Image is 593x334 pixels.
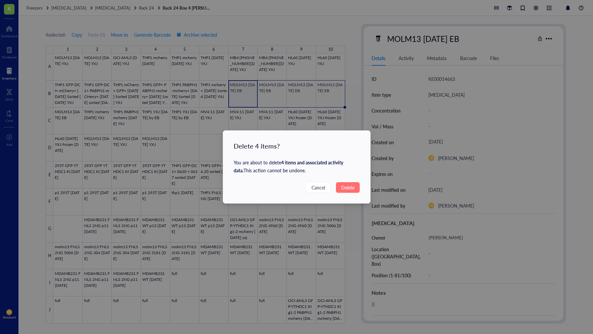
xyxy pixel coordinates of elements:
[234,158,360,174] div: You are about to delete This action cannot be undone.
[306,182,331,193] button: Cancel
[336,182,360,193] button: Delete
[234,159,343,174] strong: 4 items and associated activity data .
[312,184,325,191] span: Cancel
[234,141,360,150] div: Delete 4 items?
[341,184,354,191] span: Delete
